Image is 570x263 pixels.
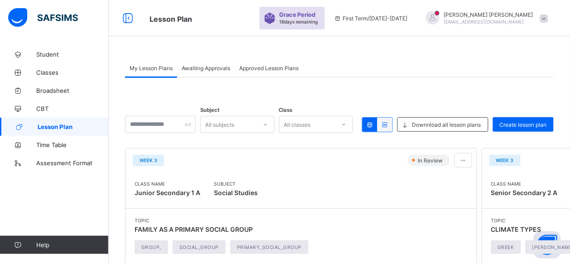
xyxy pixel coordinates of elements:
[36,69,109,76] span: Classes
[491,181,558,186] span: Class Name
[500,121,547,128] span: Create lesson plan
[264,13,275,24] img: sticker-purple.71386a28dfed39d6af7621340158ba97.svg
[417,157,446,164] span: In Review
[8,8,78,27] img: safsims
[496,158,514,163] span: Week 3
[237,244,302,250] span: Primary_social_group
[36,51,109,58] span: Student
[205,116,234,133] div: All subjects
[279,107,293,113] span: Class
[498,244,515,250] span: Greek
[135,181,200,186] span: Class Name
[284,116,311,133] div: All classes
[36,159,109,167] span: Assessment Format
[491,189,558,196] span: Senior Secondary 2 A
[135,218,313,223] span: Topic
[36,105,109,112] span: CBT
[36,241,108,249] span: Help
[36,87,109,94] span: Broadsheet
[239,65,299,72] span: Approved Lesson Plans
[141,244,161,250] span: Group,
[214,186,258,199] span: Social Studies
[130,65,173,72] span: My Lesson Plans
[200,107,219,113] span: Subject
[491,225,541,233] span: CLIMATE TYPES
[140,158,157,163] span: Week 3
[417,11,553,26] div: Emmanuel Charles
[412,121,481,128] span: Downnload all lesson plans
[135,225,253,233] span: FAMILY AS A PRIMARY SOCIAL GROUP
[150,14,192,24] span: Lesson Plan
[214,181,258,186] span: Subject
[135,189,200,196] span: Junior Secondary 1 A
[279,19,318,24] span: 18 days remaining
[444,19,524,24] span: [EMAIL_ADDRESS][DOMAIN_NAME]
[36,141,109,148] span: Time Table
[334,15,408,22] span: session/term information
[179,244,219,250] span: Social_group
[182,65,230,72] span: Awaiting Approvals
[279,11,316,18] span: Grace Period
[444,11,533,18] span: [PERSON_NAME] [PERSON_NAME]
[38,123,109,130] span: Lesson Plan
